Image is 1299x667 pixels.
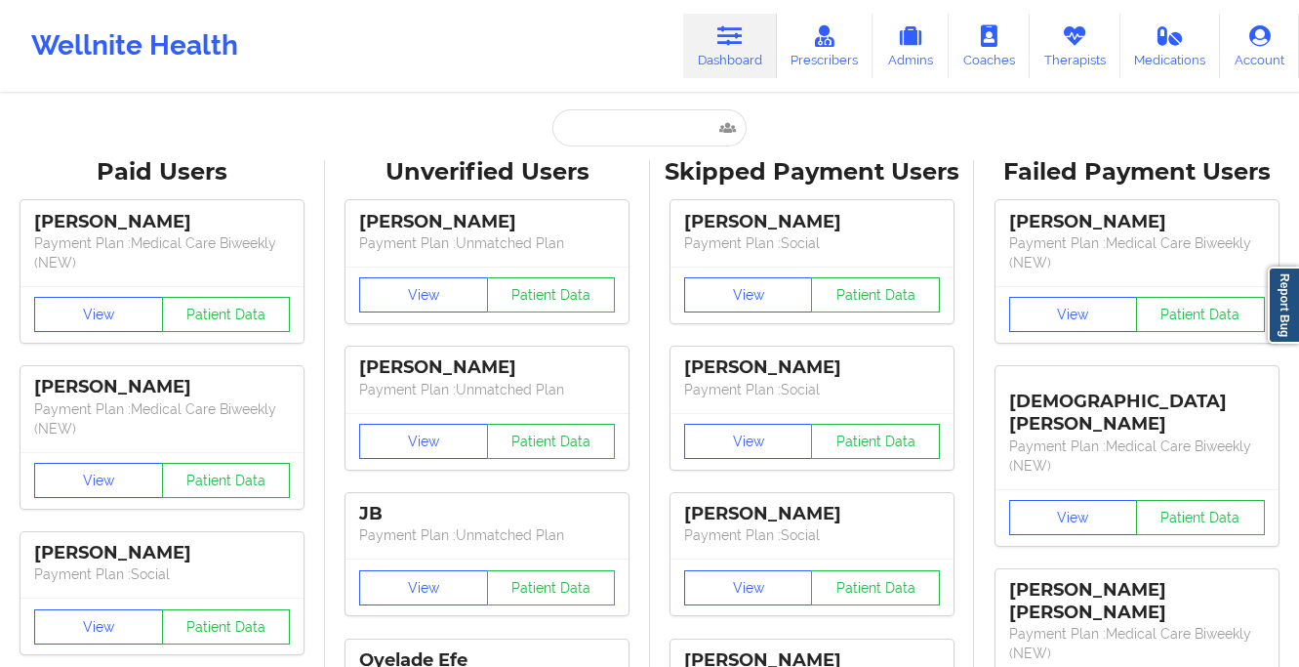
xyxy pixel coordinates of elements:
div: Paid Users [14,157,311,188]
p: Payment Plan : Medical Care Biweekly (NEW) [1009,233,1265,272]
a: Report Bug [1268,267,1299,344]
div: [DEMOGRAPHIC_DATA][PERSON_NAME] [1009,376,1265,436]
p: Payment Plan : Unmatched Plan [359,380,615,399]
p: Payment Plan : Medical Care Biweekly (NEW) [1009,624,1265,663]
div: [PERSON_NAME] [1009,211,1265,233]
p: Payment Plan : Social [684,233,940,253]
button: View [359,570,488,605]
p: Payment Plan : Unmatched Plan [359,233,615,253]
a: Account [1220,14,1299,78]
div: Unverified Users [339,157,636,188]
button: View [359,424,488,459]
button: View [34,463,163,498]
p: Payment Plan : Social [684,525,940,545]
button: View [359,277,488,313]
a: Prescribers [777,14,873,78]
a: Admins [873,14,949,78]
a: Coaches [949,14,1030,78]
button: Patient Data [811,570,940,605]
button: Patient Data [1136,297,1265,332]
p: Payment Plan : Social [684,380,940,399]
button: View [34,297,163,332]
button: Patient Data [487,277,616,313]
button: Patient Data [162,463,291,498]
div: [PERSON_NAME] [34,542,290,564]
button: Patient Data [162,609,291,645]
div: [PERSON_NAME] [34,376,290,398]
div: [PERSON_NAME] [PERSON_NAME] [1009,579,1265,624]
button: Patient Data [487,424,616,459]
button: View [34,609,163,645]
button: View [1009,500,1138,535]
div: [PERSON_NAME] [359,356,615,379]
p: Payment Plan : Medical Care Biweekly (NEW) [1009,437,1265,476]
div: [PERSON_NAME] [359,211,615,233]
button: View [1009,297,1138,332]
div: Failed Payment Users [988,157,1285,188]
button: Patient Data [162,297,291,332]
p: Payment Plan : Social [34,564,290,584]
button: Patient Data [1136,500,1265,535]
div: [PERSON_NAME] [34,211,290,233]
button: View [684,570,813,605]
p: Payment Plan : Unmatched Plan [359,525,615,545]
button: Patient Data [811,277,940,313]
button: View [684,277,813,313]
a: Dashboard [683,14,777,78]
div: [PERSON_NAME] [684,503,940,525]
div: JB [359,503,615,525]
a: Medications [1120,14,1221,78]
div: [PERSON_NAME] [684,211,940,233]
div: Skipped Payment Users [664,157,961,188]
p: Payment Plan : Medical Care Biweekly (NEW) [34,233,290,272]
button: View [684,424,813,459]
button: Patient Data [487,570,616,605]
div: [PERSON_NAME] [684,356,940,379]
p: Payment Plan : Medical Care Biweekly (NEW) [34,399,290,438]
a: Therapists [1030,14,1120,78]
button: Patient Data [811,424,940,459]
